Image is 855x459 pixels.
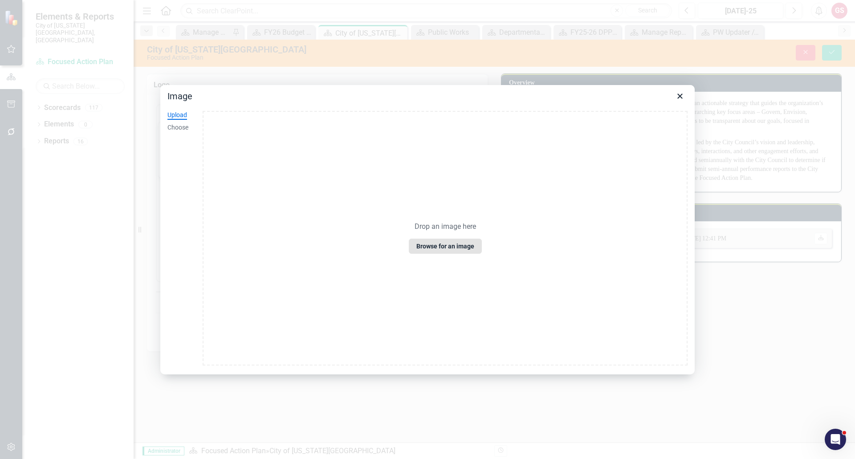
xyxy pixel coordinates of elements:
[409,239,482,254] button: Browse for an image
[672,89,688,104] button: Close
[167,111,187,120] div: Upload
[825,429,846,450] iframe: Intercom live chat
[167,90,192,102] h1: Image
[167,123,188,132] div: Choose
[415,222,476,232] p: Drop an image here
